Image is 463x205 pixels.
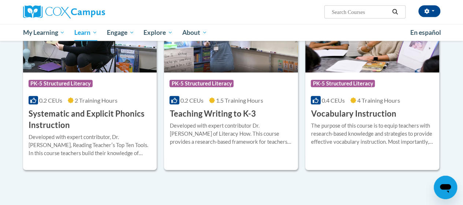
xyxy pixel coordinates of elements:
a: En español [406,25,446,40]
a: Cox Campus [23,6,155,19]
a: About [178,24,212,41]
span: My Learning [23,28,65,37]
h3: Vocabulary Instruction [311,108,396,120]
img: Cox Campus [23,6,105,19]
div: Main menu [18,24,446,41]
h3: Systematic and Explicit Phonics Instruction [29,108,152,131]
input: Search Courses [331,8,389,17]
span: PK-5 Structured Literacy [311,80,375,87]
span: 0.2 CEUs [180,97,204,104]
a: Learn [70,24,102,41]
button: Search [389,8,400,17]
span: 4 Training Hours [357,97,400,104]
a: Explore [139,24,178,41]
span: PK-5 Structured Literacy [29,80,93,87]
div: Developed with expert contributor, Dr. [PERSON_NAME], Reading Teacherʹs Top Ten Tools. In this co... [29,133,152,157]
span: En español [410,29,441,36]
a: Engage [102,24,139,41]
span: PK-5 Structured Literacy [169,80,234,87]
button: Account Settings [418,6,440,17]
span: About [182,28,207,37]
span: 1.5 Training Hours [216,97,263,104]
span: Learn [74,28,97,37]
div: Developed with expert contributor Dr. [PERSON_NAME] of Literacy How. This course provides a resea... [169,122,292,146]
span: Engage [107,28,134,37]
a: My Learning [18,24,70,41]
span: 0.4 CEUs [322,97,345,104]
iframe: Button to launch messaging window [434,176,457,199]
span: 2 Training Hours [75,97,117,104]
span: Explore [143,28,173,37]
div: The purpose of this course is to equip teachers with research-based knowledge and strategies to p... [311,122,434,146]
h3: Teaching Writing to K-3 [169,108,255,120]
span: 0.2 CEUs [39,97,62,104]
